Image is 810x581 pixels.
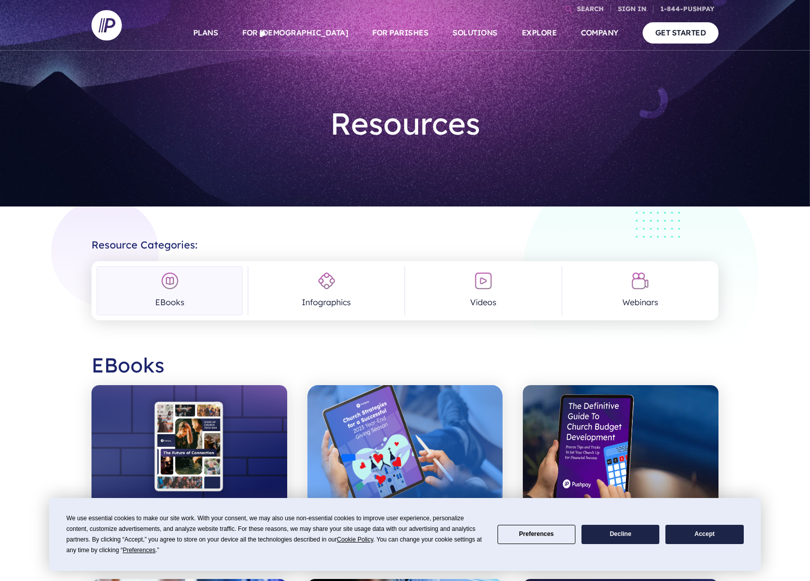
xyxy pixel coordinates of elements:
button: Accept [665,525,743,545]
a: SOLUTIONS [453,15,498,51]
a: Videos [410,266,556,315]
a: The State of [DEMOGRAPHIC_DATA] Technology [92,385,287,559]
a: EBooks [97,266,243,315]
img: Videos Icon [474,272,492,290]
a: Infographics [253,266,399,315]
button: Decline [581,525,659,545]
a: COMPANY [581,15,618,51]
a: year end giving season strategies for churches ebook[DEMOGRAPHIC_DATA] Strategies for a Successfu... [307,385,503,559]
a: PLANS [193,15,218,51]
a: FOR PARISHES [372,15,428,51]
h2: EBooks [92,345,718,385]
span: Preferences [123,547,156,554]
a: FOR [DEMOGRAPHIC_DATA] [242,15,348,51]
a: Guide to [DEMOGRAPHIC_DATA] Budget Development [523,385,718,559]
h2: Resource Categories: [92,231,718,251]
div: Cookie Consent Prompt [49,498,761,571]
a: GET STARTED [643,22,719,43]
div: We use essential cookies to make our site work. With your consent, we may also use non-essential ... [66,513,485,556]
a: Webinars [567,266,713,315]
a: EXPLORE [522,15,557,51]
button: Preferences [498,525,575,545]
img: Infographics Icon [318,272,336,290]
h1: Resources [256,97,554,150]
span: Cookie Policy [337,536,373,543]
img: Webinars Icon [631,272,649,290]
img: EBooks Icon [161,272,179,290]
img: year end giving season strategies for churches ebook [307,385,503,508]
